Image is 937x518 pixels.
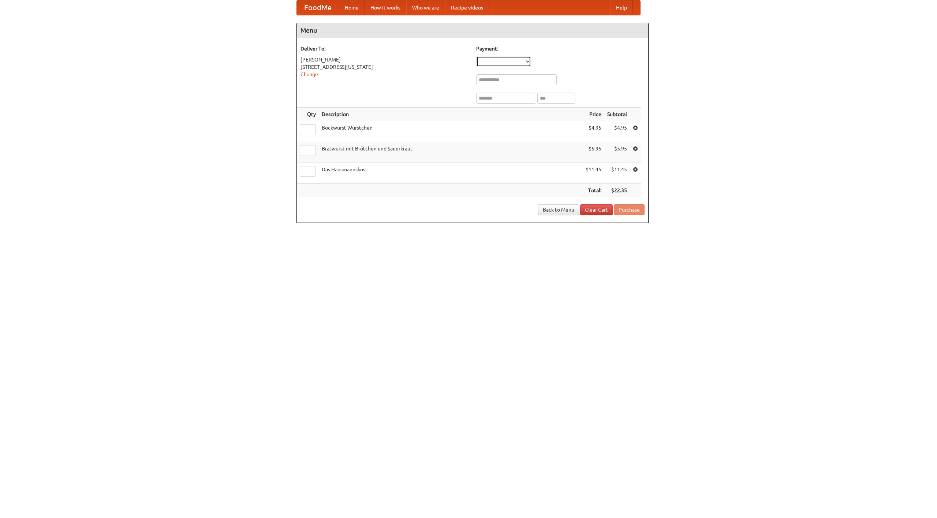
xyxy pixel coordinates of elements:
[319,163,583,184] td: Das Hausmannskost
[297,0,339,15] a: FoodMe
[300,56,469,63] div: [PERSON_NAME]
[365,0,406,15] a: How it works
[538,204,579,215] a: Back to Menu
[319,121,583,142] td: Bockwurst Würstchen
[297,108,319,121] th: Qty
[580,204,613,215] a: Clear Cart
[604,121,630,142] td: $4.95
[476,45,645,52] h5: Payment:
[300,45,469,52] h5: Deliver To:
[300,63,469,71] div: [STREET_ADDRESS][US_STATE]
[583,142,604,163] td: $5.95
[319,142,583,163] td: Bratwurst mit Brötchen und Sauerkraut
[604,108,630,121] th: Subtotal
[583,184,604,197] th: Total:
[339,0,365,15] a: Home
[300,71,318,77] a: Change
[583,163,604,184] td: $11.45
[297,23,648,38] h4: Menu
[610,0,633,15] a: Help
[583,121,604,142] td: $4.95
[604,184,630,197] th: $22.35
[406,0,445,15] a: Who we are
[445,0,489,15] a: Recipe videos
[583,108,604,121] th: Price
[614,204,645,215] button: Purchase
[604,163,630,184] td: $11.45
[604,142,630,163] td: $5.95
[319,108,583,121] th: Description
